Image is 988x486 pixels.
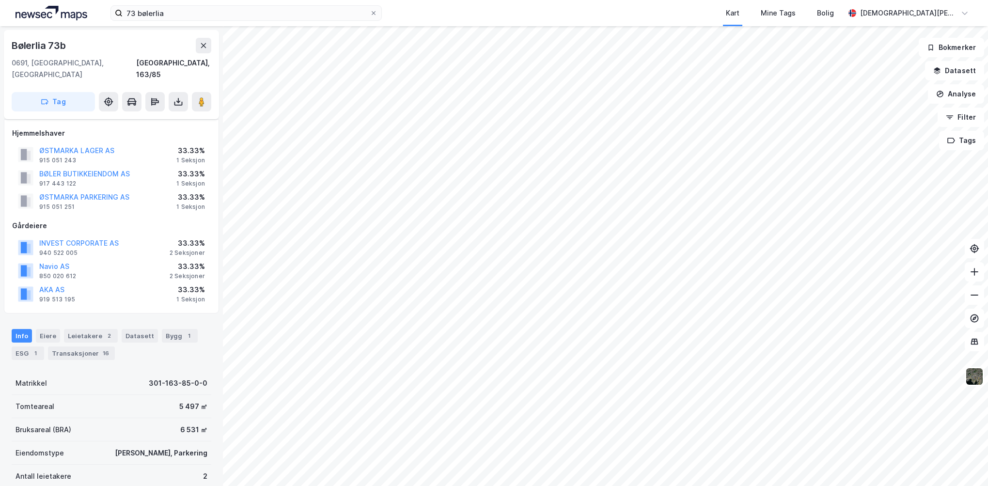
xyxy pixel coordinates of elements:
[170,272,205,280] div: 2 Seksjoner
[16,401,54,412] div: Tomteareal
[965,367,984,386] img: 9k=
[101,348,111,358] div: 16
[12,346,44,360] div: ESG
[203,470,207,482] div: 2
[179,401,207,412] div: 5 497 ㎡
[104,331,114,341] div: 2
[940,439,988,486] iframe: Chat Widget
[176,191,205,203] div: 33.33%
[115,447,207,459] div: [PERSON_NAME], Parkering
[149,377,207,389] div: 301-163-85-0-0
[122,329,158,343] div: Datasett
[12,38,68,53] div: Bølerlia 73b
[176,168,205,180] div: 33.33%
[16,377,47,389] div: Matrikkel
[39,157,76,164] div: 915 051 243
[64,329,118,343] div: Leietakere
[136,57,211,80] div: [GEOGRAPHIC_DATA], 163/85
[16,6,87,20] img: logo.a4113a55bc3d86da70a041830d287a7e.svg
[12,57,136,80] div: 0691, [GEOGRAPHIC_DATA], [GEOGRAPHIC_DATA]
[176,284,205,296] div: 33.33%
[170,249,205,257] div: 2 Seksjoner
[184,331,194,341] div: 1
[31,348,40,358] div: 1
[176,145,205,157] div: 33.33%
[170,237,205,249] div: 33.33%
[176,157,205,164] div: 1 Seksjon
[12,329,32,343] div: Info
[48,346,115,360] div: Transaksjoner
[939,131,984,150] button: Tags
[919,38,984,57] button: Bokmerker
[925,61,984,80] button: Datasett
[39,249,78,257] div: 940 522 005
[12,92,95,111] button: Tag
[39,203,75,211] div: 915 051 251
[817,7,834,19] div: Bolig
[12,220,211,232] div: Gårdeiere
[123,6,370,20] input: Søk på adresse, matrikkel, gårdeiere, leietakere eller personer
[39,180,76,188] div: 917 443 122
[176,180,205,188] div: 1 Seksjon
[39,272,76,280] div: 850 020 612
[938,108,984,127] button: Filter
[16,447,64,459] div: Eiendomstype
[36,329,60,343] div: Eiere
[170,261,205,272] div: 33.33%
[16,470,71,482] div: Antall leietakere
[176,203,205,211] div: 1 Seksjon
[180,424,207,436] div: 6 531 ㎡
[860,7,957,19] div: [DEMOGRAPHIC_DATA][PERSON_NAME]
[726,7,739,19] div: Kart
[12,127,211,139] div: Hjemmelshaver
[928,84,984,104] button: Analyse
[39,296,75,303] div: 919 513 195
[16,424,71,436] div: Bruksareal (BRA)
[176,296,205,303] div: 1 Seksjon
[761,7,796,19] div: Mine Tags
[162,329,198,343] div: Bygg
